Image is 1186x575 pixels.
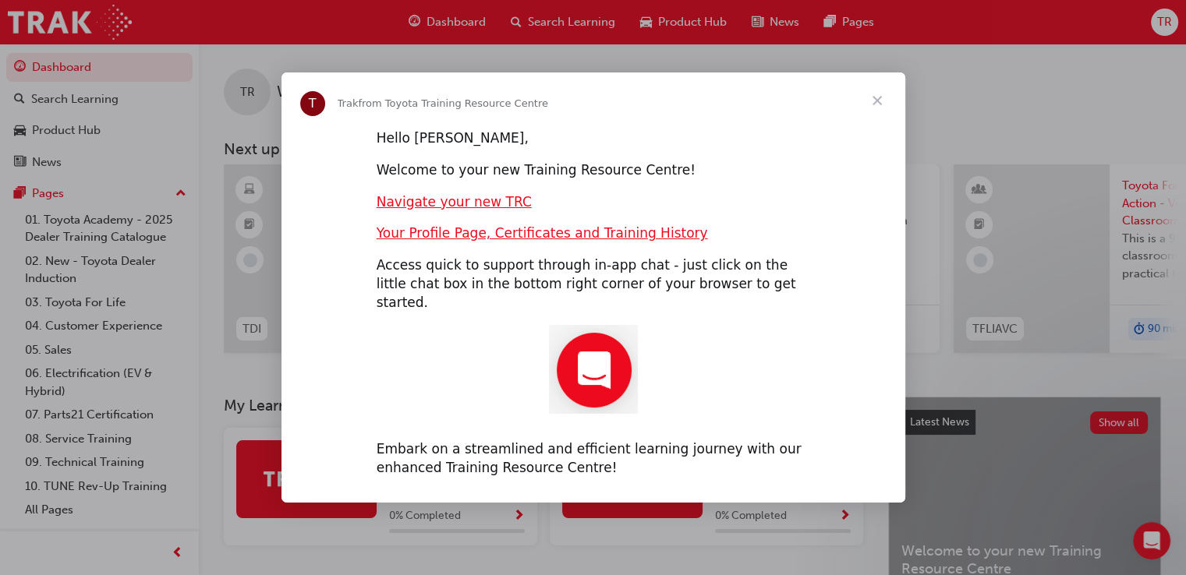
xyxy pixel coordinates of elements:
[300,91,325,116] div: Profile image for Trak
[358,97,548,109] span: from Toyota Training Resource Centre
[338,97,359,109] span: Trak
[377,225,708,241] a: Your Profile Page, Certificates and Training History
[377,129,810,148] div: Hello [PERSON_NAME],
[849,72,905,129] span: Close
[377,256,810,312] div: Access quick to support through in-app chat - just click on the little chat box in the bottom rig...
[377,440,810,478] div: Embark on a streamlined and efficient learning journey with our enhanced Training Resource Centre!
[377,161,810,180] div: Welcome to your new Training Resource Centre!
[377,194,532,210] a: Navigate your new TRC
